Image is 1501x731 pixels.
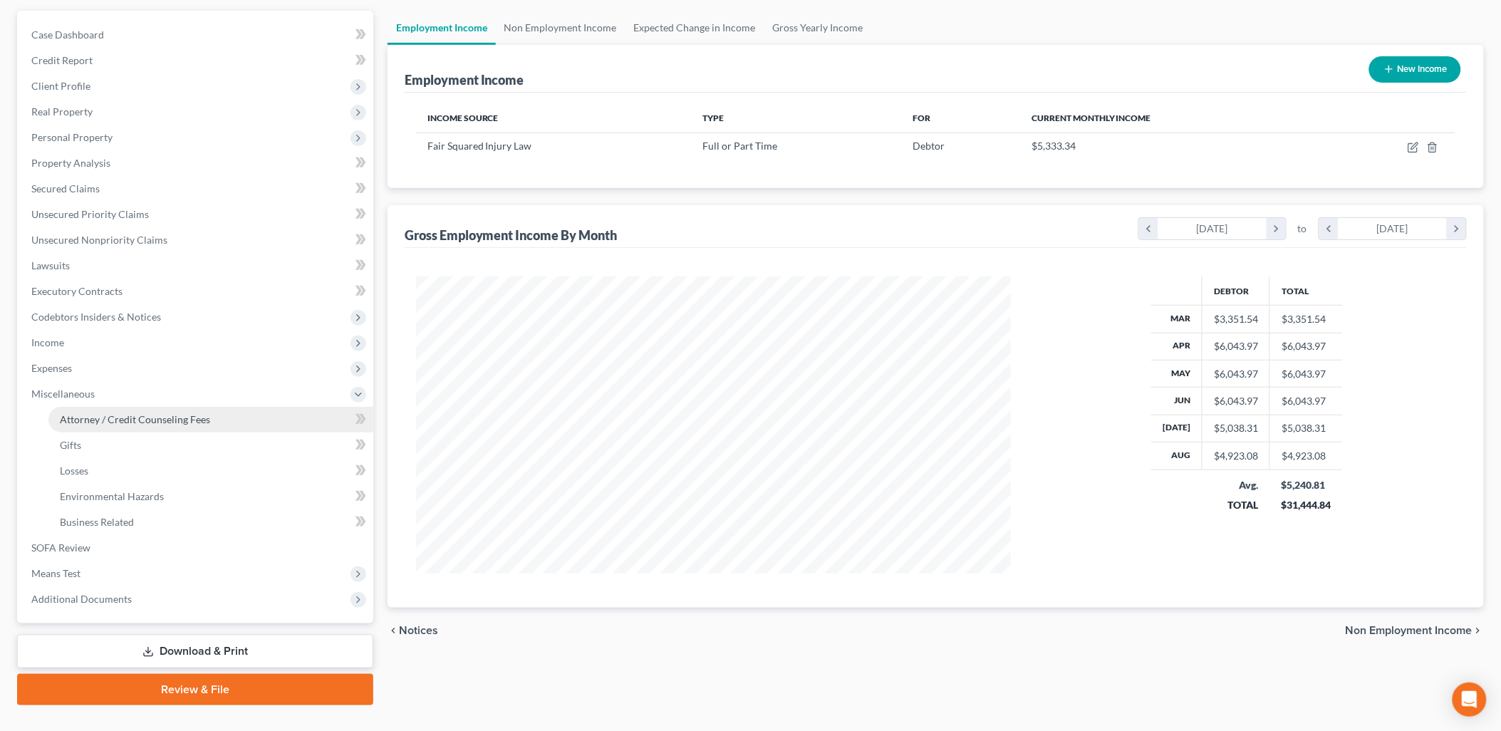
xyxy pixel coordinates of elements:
[20,227,373,253] a: Unsecured Nonpriority Claims
[1151,415,1203,442] th: [DATE]
[388,625,399,636] i: chevron_left
[1346,625,1484,636] button: Non Employment Income chevron_right
[1139,218,1158,239] i: chevron_left
[1319,218,1339,239] i: chevron_left
[1270,442,1343,470] td: $4,923.08
[31,336,64,348] span: Income
[31,208,149,220] span: Unsecured Priority Claims
[1453,683,1487,717] div: Open Intercom Messenger
[20,279,373,304] a: Executory Contracts
[1473,625,1484,636] i: chevron_right
[1270,306,1343,333] td: $3,351.54
[1151,360,1203,387] th: May
[1214,478,1259,492] div: Avg.
[31,567,80,579] span: Means Test
[913,113,931,123] span: For
[1151,388,1203,415] th: Jun
[48,407,373,432] a: Attorney / Credit Counseling Fees
[1158,218,1267,239] div: [DATE]
[31,259,70,271] span: Lawsuits
[1270,360,1343,387] td: $6,043.97
[31,182,100,195] span: Secured Claims
[496,11,625,45] a: Non Employment Income
[427,140,532,152] span: Fair Squared Injury Law
[31,388,95,400] span: Miscellaneous
[1214,367,1258,381] div: $6,043.97
[427,113,499,123] span: Income Source
[1214,312,1258,326] div: $3,351.54
[1214,421,1258,435] div: $5,038.31
[31,285,123,297] span: Executory Contracts
[31,80,90,92] span: Client Profile
[1298,222,1307,236] span: to
[1214,498,1259,512] div: TOTAL
[1214,449,1258,463] div: $4,923.08
[31,131,113,143] span: Personal Property
[1270,276,1343,305] th: Total
[1151,442,1203,470] th: Aug
[702,140,777,152] span: Full or Part Time
[1214,339,1258,353] div: $6,043.97
[31,157,110,169] span: Property Analysis
[1214,394,1258,408] div: $6,043.97
[1032,140,1076,152] span: $5,333.34
[1282,498,1331,512] div: $31,444.84
[1346,625,1473,636] span: Non Employment Income
[1270,415,1343,442] td: $5,038.31
[1447,218,1466,239] i: chevron_right
[31,311,161,323] span: Codebtors Insiders & Notices
[60,439,81,451] span: Gifts
[1369,56,1461,83] button: New Income
[1282,478,1331,492] div: $5,240.81
[31,28,104,41] span: Case Dashboard
[1151,333,1203,360] th: Apr
[20,253,373,279] a: Lawsuits
[20,535,373,561] a: SOFA Review
[31,105,93,118] span: Real Property
[60,413,210,425] span: Attorney / Credit Counseling Fees
[1270,388,1343,415] td: $6,043.97
[1339,218,1448,239] div: [DATE]
[913,140,945,152] span: Debtor
[1267,218,1286,239] i: chevron_right
[20,176,373,202] a: Secured Claims
[20,150,373,176] a: Property Analysis
[388,625,438,636] button: chevron_left Notices
[764,11,872,45] a: Gross Yearly Income
[31,54,93,66] span: Credit Report
[1203,276,1270,305] th: Debtor
[48,458,373,484] a: Losses
[20,202,373,227] a: Unsecured Priority Claims
[60,516,134,528] span: Business Related
[20,48,373,73] a: Credit Report
[31,541,90,554] span: SOFA Review
[1151,306,1203,333] th: Mar
[388,11,496,45] a: Employment Income
[17,635,373,668] a: Download & Print
[48,509,373,535] a: Business Related
[1270,333,1343,360] td: $6,043.97
[31,362,72,374] span: Expenses
[702,113,724,123] span: Type
[405,227,618,244] div: Gross Employment Income By Month
[48,432,373,458] a: Gifts
[31,593,132,605] span: Additional Documents
[48,484,373,509] a: Environmental Hazards
[20,22,373,48] a: Case Dashboard
[1032,113,1151,123] span: Current Monthly Income
[17,674,373,705] a: Review & File
[405,71,524,88] div: Employment Income
[31,234,167,246] span: Unsecured Nonpriority Claims
[60,490,164,502] span: Environmental Hazards
[625,11,764,45] a: Expected Change in Income
[399,625,438,636] span: Notices
[60,465,88,477] span: Losses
